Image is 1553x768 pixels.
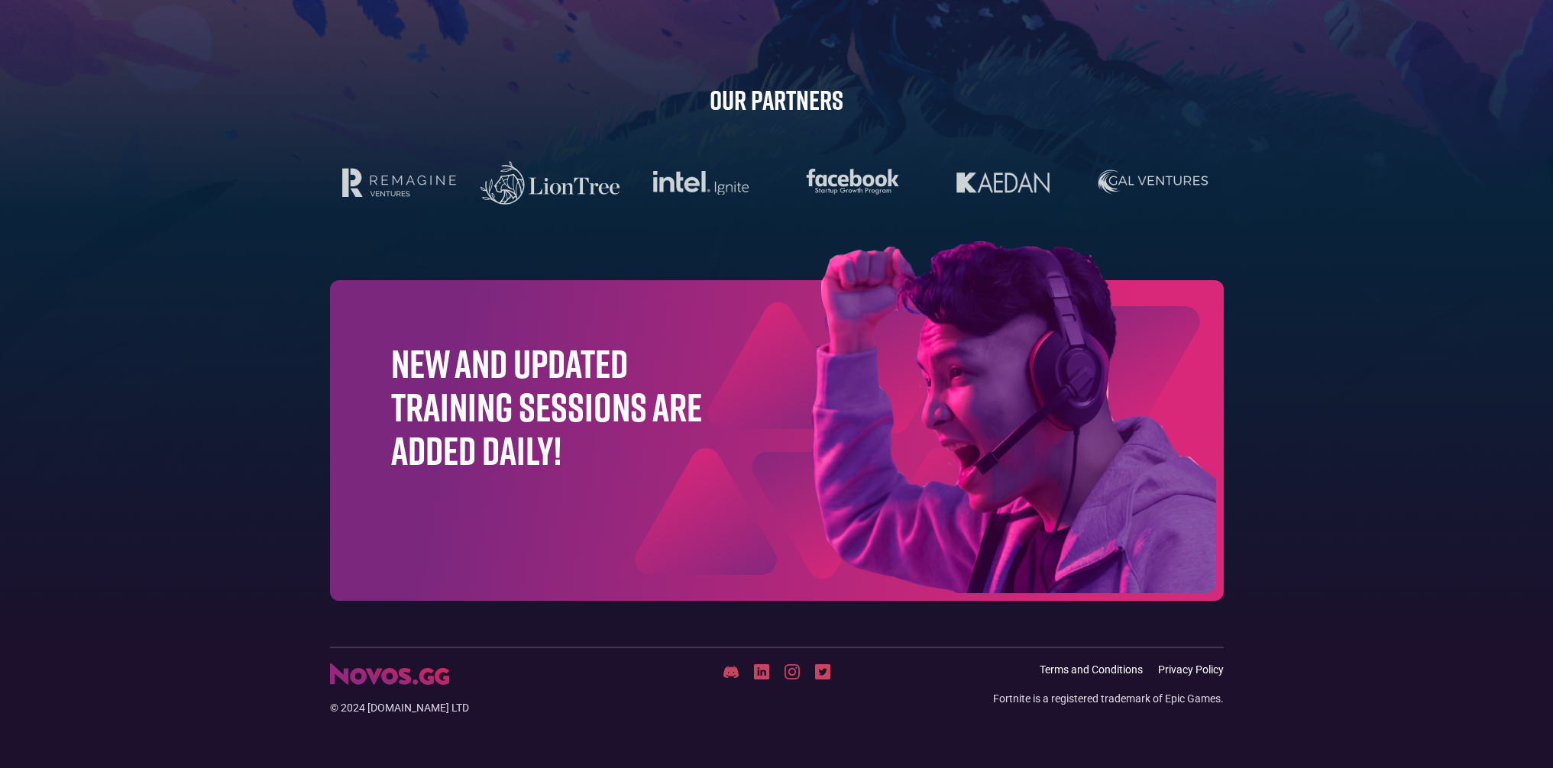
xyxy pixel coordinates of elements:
div: Fortnite is a registered trademark of Epic Games. [993,691,1224,706]
h2: Our Partners [330,83,1224,116]
div: © 2024 [DOMAIN_NAME] LTD [330,700,628,715]
a: Privacy Policy [1158,663,1224,676]
h1: New and updated training sessions are added daily! [391,341,703,473]
a: Terms and Conditions [1040,663,1143,676]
